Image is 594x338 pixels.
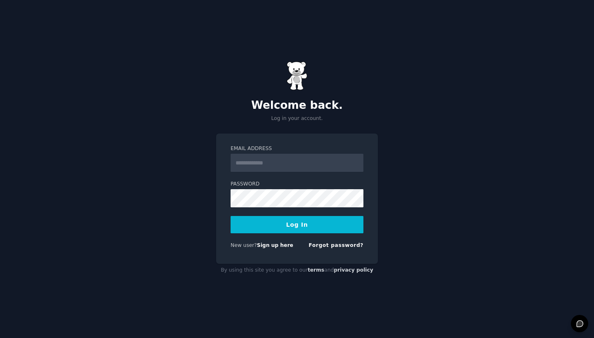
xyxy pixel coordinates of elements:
label: Email Address [231,145,363,153]
a: Sign up here [257,242,293,248]
h2: Welcome back. [216,99,378,112]
img: Gummy Bear [287,61,307,90]
label: Password [231,181,363,188]
a: privacy policy [334,267,373,273]
p: Log in your account. [216,115,378,122]
span: New user? [231,242,257,248]
a: terms [308,267,324,273]
div: By using this site you agree to our and [216,264,378,277]
a: Forgot password? [309,242,363,248]
button: Log In [231,216,363,233]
